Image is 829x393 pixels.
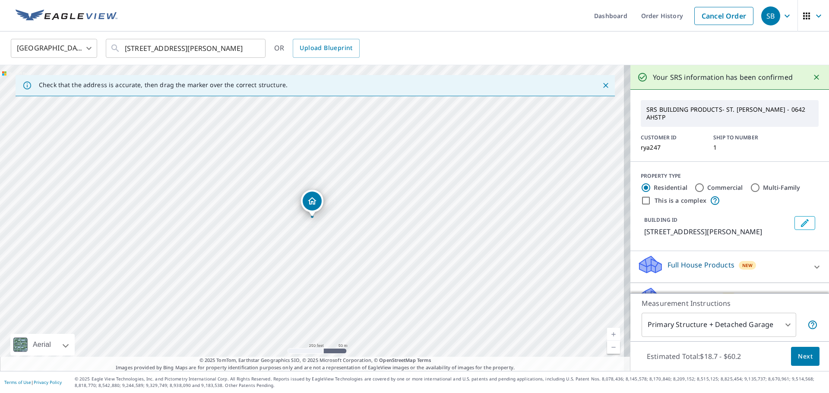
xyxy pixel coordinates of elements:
span: New [742,262,753,269]
span: Your report will include the primary structure and a detached garage if one exists. [807,320,818,330]
input: Search by address or latitude-longitude [125,36,248,60]
div: Primary Structure + Detached Garage [642,313,796,337]
button: Close [600,80,611,91]
p: 1 [713,144,775,151]
div: SB [761,6,780,25]
p: [STREET_ADDRESS][PERSON_NAME] [644,226,791,237]
p: CUSTOMER ID [641,134,703,141]
div: Roof ProductsNewPremium with Regular Delivery [637,286,822,320]
label: This is a complex [655,196,706,205]
button: Next [791,347,820,366]
p: rya247 [641,144,703,151]
div: [GEOGRAPHIC_DATA] [11,36,97,60]
a: Terms [417,357,431,363]
p: © 2025 Eagle View Technologies, Inc. and Pictometry International Corp. All Rights Reserved. Repo... [75,376,825,389]
div: Aerial [30,334,54,355]
p: Roof Products [668,292,715,302]
a: Current Level 17, Zoom Out [607,341,620,354]
div: Aerial [10,334,75,355]
label: Multi-Family [763,183,801,192]
label: Commercial [707,183,743,192]
button: Close [811,72,822,83]
span: © 2025 TomTom, Earthstar Geographics SIO, © 2025 Microsoft Corporation, © [199,357,431,364]
a: Current Level 17, Zoom In [607,328,620,341]
div: Full House ProductsNew [637,255,822,279]
span: Next [798,351,813,362]
a: Privacy Policy [34,379,62,385]
p: BUILDING ID [644,216,677,223]
p: SRS BUILDING PRODUCTS- ST. [PERSON_NAME] - 0642 AHSTP [643,102,816,125]
a: OpenStreetMap [379,357,415,363]
a: Cancel Order [694,7,753,25]
img: EV Logo [16,9,117,22]
a: Upload Blueprint [293,39,359,58]
div: Dropped pin, building 1, Residential property, 666 Greensleeves Dr Fenton, MO 63026 [301,190,323,217]
p: Estimated Total: $18.7 - $60.2 [640,347,748,366]
button: Edit building 1 [794,216,815,230]
p: Your SRS information has been confirmed [653,72,793,82]
p: | [4,380,62,385]
p: Full House Products [668,260,734,270]
span: Upload Blueprint [300,43,352,53]
div: OR [274,39,360,58]
p: Check that the address is accurate, then drag the marker over the correct structure. [39,81,288,89]
a: Terms of Use [4,379,31,385]
p: SHIP TO NUMBER [713,134,775,141]
div: PROPERTY TYPE [641,172,819,180]
p: Measurement Instructions [642,298,818,308]
label: Residential [654,183,687,192]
